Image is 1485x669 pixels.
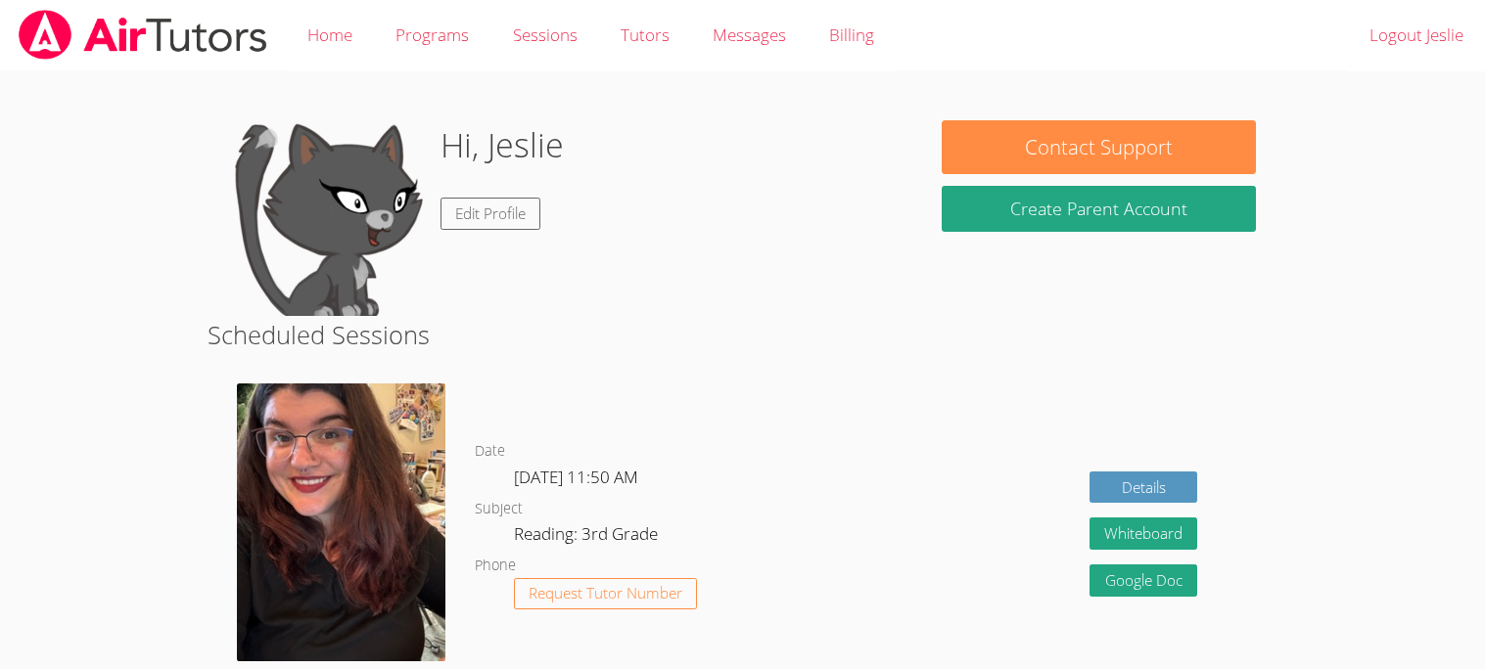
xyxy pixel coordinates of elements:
span: Messages [713,23,786,46]
dt: Date [475,439,505,464]
button: Create Parent Account [942,186,1255,232]
a: Details [1090,471,1197,504]
img: default.png [229,120,425,316]
dt: Phone [475,554,516,578]
dt: Subject [475,497,523,521]
a: Google Doc [1090,564,1197,597]
button: Whiteboard [1090,517,1197,550]
span: Request Tutor Number [529,586,682,601]
button: Contact Support [942,120,1255,174]
h2: Scheduled Sessions [208,316,1276,353]
dd: Reading: 3rd Grade [514,520,662,554]
img: airtutors_banner-c4298cdbf04f3fff15de1276eac7730deb9818008684d7c2e4769d2f7ddbe033.png [17,10,269,60]
a: Edit Profile [441,198,540,230]
h1: Hi, Jeslie [441,120,564,170]
img: IMG_7509.jpeg [237,383,445,661]
button: Request Tutor Number [514,578,697,610]
span: [DATE] 11:50 AM [514,466,638,488]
